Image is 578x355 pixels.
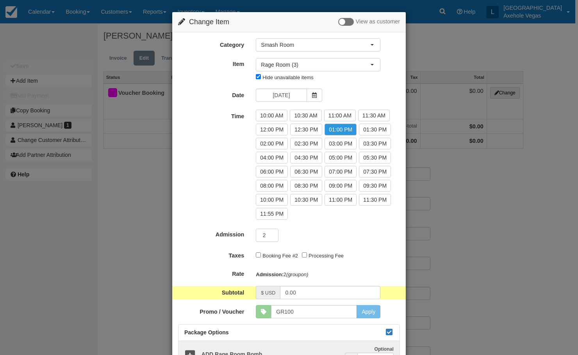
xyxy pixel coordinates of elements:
[256,38,380,51] button: Smash Room
[359,194,391,206] label: 11:30 PM
[172,38,250,49] label: Category
[256,166,288,177] label: 06:00 PM
[325,138,357,149] label: 03:00 PM
[184,329,229,335] span: Package Options
[172,57,250,68] label: Item
[374,346,394,352] strong: Optional
[359,180,391,192] label: 09:30 PM
[172,228,250,239] label: Admission
[256,152,288,163] label: 04:00 PM
[359,152,391,163] label: 05:30 PM
[256,110,287,121] label: 10:00 AM
[357,305,380,318] button: Apply
[256,124,288,135] label: 12:00 PM
[172,89,250,99] label: Date
[172,305,250,316] label: Promo / Voucher
[256,138,288,149] label: 02:00 PM
[309,253,344,259] label: Processing Fee
[325,194,357,206] label: 11:00 PM
[359,138,391,149] label: 03:30 PM
[290,138,322,149] label: 02:30 PM
[172,286,250,297] label: Subtotal
[325,180,357,192] label: 09:00 PM
[356,19,400,25] span: View as customer
[290,110,321,121] label: 10:30 AM
[325,152,357,163] label: 05:00 PM
[261,290,275,296] small: $ USD
[172,249,250,260] label: Taxes
[172,110,250,121] label: Time
[290,166,322,177] label: 06:30 PM
[290,180,322,192] label: 08:30 PM
[256,58,380,71] button: Rage Room (3)
[256,180,288,192] label: 08:00 PM
[256,272,284,277] strong: Admission
[256,229,278,242] input: Admission
[262,253,298,259] label: Booking Fee #2
[262,75,313,80] label: Hide unavailable items
[286,272,308,277] em: (groupon)
[261,41,370,49] span: Smash Room
[325,166,357,177] label: 07:00 PM
[358,110,390,121] label: 11:30 AM
[256,194,288,206] label: 10:00 PM
[189,18,229,26] span: Change Item
[172,267,250,278] label: Rate
[290,152,322,163] label: 04:30 PM
[290,124,322,135] label: 12:30 PM
[250,268,406,281] div: 2
[325,124,357,135] label: 01:00 PM
[359,124,391,135] label: 01:30 PM
[256,208,288,220] label: 11:55 PM
[359,166,391,177] label: 07:30 PM
[324,110,356,121] label: 11:00 AM
[261,61,370,69] span: Rage Room (3)
[290,194,322,206] label: 10:30 PM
